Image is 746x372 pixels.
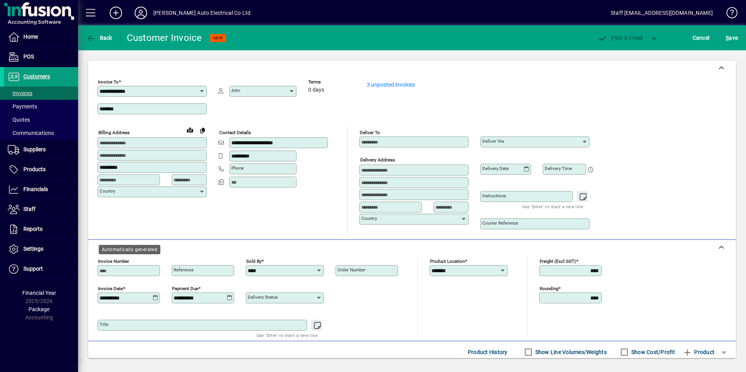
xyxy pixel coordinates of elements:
[4,100,78,113] a: Payments
[23,73,50,80] span: Customers
[153,7,250,19] div: [PERSON_NAME] Auto Electrical Co Ltd
[98,259,129,264] mat-label: Invoice number
[172,286,198,291] mat-label: Payment due
[360,130,380,135] mat-label: Deliver To
[128,6,153,20] button: Profile
[4,47,78,67] a: POS
[308,80,355,85] span: Terms
[594,31,647,45] button: Post & Email
[98,79,119,85] mat-label: Invoice To
[465,345,511,359] button: Product History
[23,166,46,172] span: Products
[630,348,675,356] label: Show Cost/Profit
[78,31,121,45] app-page-header-button: Back
[611,35,615,41] span: P
[23,206,36,212] span: Staff
[174,267,194,273] mat-label: Reference
[23,186,48,192] span: Financials
[23,146,46,152] span: Suppliers
[691,31,712,45] button: Cancel
[361,216,377,221] mat-label: Country
[534,348,607,356] label: Show Line Volumes/Weights
[482,166,509,171] mat-label: Delivery date
[231,165,244,171] mat-label: Phone
[127,32,202,44] div: Customer Invoice
[598,35,643,41] span: ost & Email
[683,346,714,358] span: Product
[8,117,30,123] span: Quotes
[4,126,78,140] a: Communications
[8,130,54,136] span: Communications
[231,88,240,93] mat-label: Attn
[337,267,366,273] mat-label: Order number
[4,239,78,259] a: Settings
[4,27,78,47] a: Home
[184,124,196,136] a: View on map
[611,7,713,19] div: Staff [EMAIL_ADDRESS][DOMAIN_NAME]
[103,6,128,20] button: Add
[23,266,43,272] span: Support
[4,259,78,279] a: Support
[540,259,576,264] mat-label: Freight (excl GST)
[22,290,56,296] span: Financial Year
[726,35,729,41] span: S
[482,220,518,226] mat-label: Courier Reference
[99,322,108,327] mat-label: Title
[8,90,32,96] span: Invoices
[248,294,278,300] mat-label: Delivery status
[308,87,324,93] span: 0 days
[99,188,115,194] mat-label: Country
[679,345,718,359] button: Product
[23,34,38,40] span: Home
[545,166,572,171] mat-label: Delivery time
[4,180,78,199] a: Financials
[430,259,465,264] mat-label: Product location
[367,81,415,88] a: 3 unposted invoices
[482,138,504,144] mat-label: Deliver via
[540,286,558,291] mat-label: Rounding
[724,31,740,45] button: Save
[468,346,508,358] span: Product History
[4,87,78,100] a: Invoices
[4,200,78,219] a: Staff
[23,53,34,60] span: POS
[23,226,43,232] span: Reports
[4,220,78,239] a: Reports
[4,160,78,179] a: Products
[86,35,112,41] span: Back
[23,246,43,252] span: Settings
[522,202,583,211] mat-hint: Use 'Enter' to start a new line
[482,193,506,198] mat-label: Instructions
[4,113,78,126] a: Quotes
[8,103,37,110] span: Payments
[721,2,736,27] a: Knowledge Base
[213,35,223,41] span: NEW
[99,245,160,254] div: Automatically generated
[84,31,114,45] button: Back
[726,32,738,44] span: ave
[256,331,318,340] mat-hint: Use 'Enter' to start a new line
[4,140,78,159] a: Suppliers
[246,259,261,264] mat-label: Sold by
[693,32,710,44] span: Cancel
[98,286,123,291] mat-label: Invoice date
[28,306,50,312] span: Package
[196,124,209,136] button: Copy to Delivery address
